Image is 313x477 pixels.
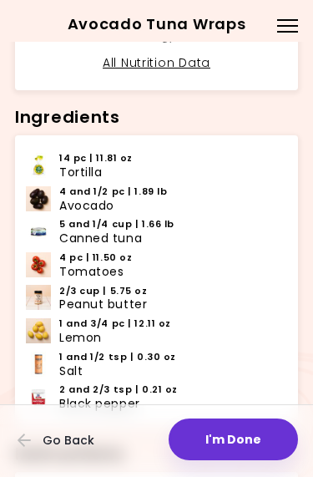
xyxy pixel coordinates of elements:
span: Avocado [59,199,114,213]
span: 2/3 cup | 5.75 oz [59,284,148,298]
span: 14 pc | 11.81 oz [59,151,133,165]
span: 5 and 1/4 cup | 1.66 lb [59,217,174,231]
span: Lemon [59,331,102,345]
span: 4 and 1/2 pc | 1.89 lb [59,185,167,199]
button: I'm Done [169,419,298,460]
span: Tortilla [59,165,102,180]
div: Energy [113,32,199,42]
span: Tomatoes [59,265,124,279]
span: 1 and 1/2 tsp | 0.30 oz [59,350,176,364]
span: Salt [59,364,83,378]
span: 2 and 2/3 tsp | 0.21 oz [59,383,178,397]
span: Black pepper [59,397,140,411]
h2: Ingredients [15,104,298,131]
span: Canned tuna [59,231,142,246]
h2: Avocado Tuna Wraps [17,11,296,38]
span: Peanut butter [59,297,147,312]
a: All Nutrition Data [103,54,210,71]
span: 4 pc | 11.50 oz [59,251,132,265]
div: Protein [26,32,113,42]
span: Go Back [43,434,94,447]
span: 1 and 3/4 pc | 12.11 oz [59,317,171,331]
button: Go Back [18,422,118,459]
